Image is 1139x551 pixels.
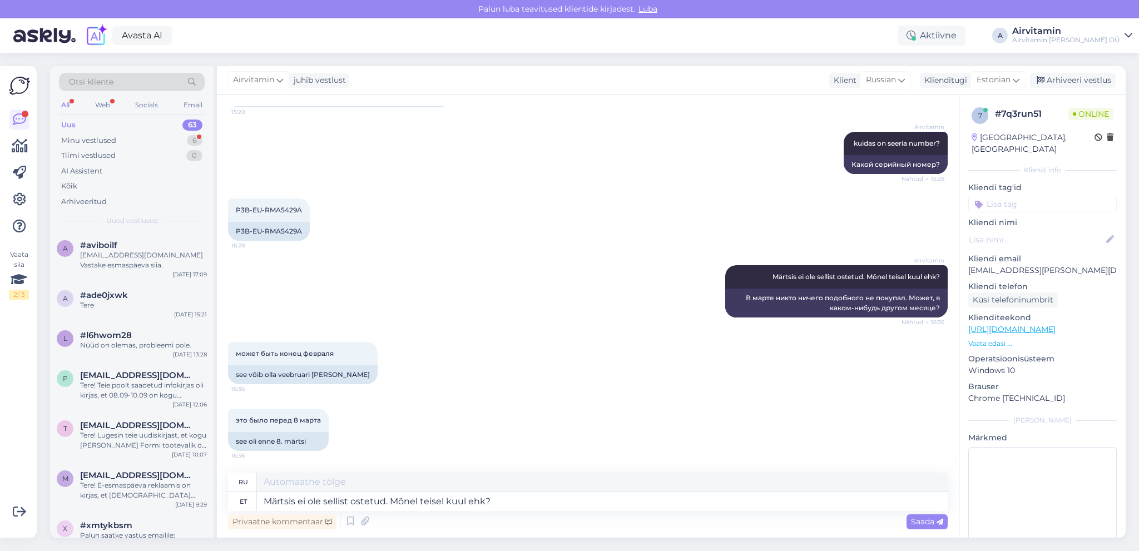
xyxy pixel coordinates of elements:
[236,206,302,214] span: P3B-EU-RMA5429A
[968,432,1117,444] p: Märkmed
[80,250,207,270] div: [EMAIL_ADDRESS][DOMAIN_NAME] Vastake esmaspäeva siia.
[231,241,273,250] span: 16:28
[80,380,207,400] div: Tere! Teie poolt saadetud infokirjas oli kirjas, et 08.09-10.09 on kogu [PERSON_NAME] Formi toote...
[968,281,1117,292] p: Kliendi telefon
[80,240,117,250] span: #aviboilf
[236,349,334,358] span: может быть конец февраля
[61,150,116,161] div: Tiimi vestlused
[829,75,856,86] div: Klient
[968,415,1117,425] div: [PERSON_NAME]
[968,196,1117,212] input: Lisa tag
[228,432,329,451] div: see oli enne 8. märtsi
[972,132,1095,155] div: [GEOGRAPHIC_DATA], [GEOGRAPHIC_DATA]
[172,400,207,409] div: [DATE] 12:06
[61,135,116,146] div: Minu vestlused
[635,4,661,14] span: Luba
[106,216,158,226] span: Uued vestlused
[968,393,1117,404] p: Chrome [TECHNICAL_ID]
[866,74,896,86] span: Russian
[968,324,1056,334] a: [URL][DOMAIN_NAME]
[1012,36,1120,44] div: Airvitamin [PERSON_NAME] OÜ
[80,340,207,350] div: Nüüd on olemas, probleemi pole.
[59,98,72,112] div: All
[844,155,948,174] div: Какой серийный номер?
[239,473,248,492] div: ru
[228,222,310,241] div: P3B-EU-RMA5429A
[80,370,196,380] span: piret.kattai@gmail.com
[977,74,1011,86] span: Estonian
[903,256,944,265] span: Airvitamin
[968,165,1117,175] div: Kliendi info
[9,290,29,300] div: 2 / 3
[968,182,1117,193] p: Kliendi tag'id
[228,514,336,529] div: Privaatne kommentaar
[903,123,944,131] span: Airvitamin
[80,520,132,530] span: #xmtykbsm
[1030,73,1116,88] div: Arhiveeri vestlus
[968,339,1117,349] p: Vaata edasi ...
[80,430,207,450] div: Tere! Lugesin teie uudiskirjast, et kogu [PERSON_NAME] Formi tootevalik on 20% soodsamalt alates ...
[80,300,207,310] div: Tere
[1012,27,1120,36] div: Airvitamin
[978,111,982,120] span: 7
[187,135,202,146] div: 6
[9,75,30,96] img: Askly Logo
[231,451,273,460] span: 16:36
[968,353,1117,365] p: Operatsioonisüsteem
[968,381,1117,393] p: Brauser
[1012,27,1132,44] a: AirvitaminAirvitamin [PERSON_NAME] OÜ
[69,76,113,88] span: Otsi kliente
[9,250,29,300] div: Vaata siia
[902,318,944,326] span: Nähtud ✓ 16:36
[172,450,207,459] div: [DATE] 10:07
[992,28,1008,43] div: A
[63,334,67,342] span: l
[63,294,68,302] span: a
[61,120,76,131] div: Uus
[80,420,196,430] span: triin.nuut@gmail.com
[133,98,160,112] div: Socials
[968,365,1117,376] p: Windows 10
[968,217,1117,229] p: Kliendi nimi
[112,26,172,45] a: Avasta AI
[1068,108,1113,120] span: Online
[172,270,207,279] div: [DATE] 17:09
[174,310,207,319] div: [DATE] 15:21
[898,26,965,46] div: Aktiivne
[920,75,967,86] div: Klienditugi
[63,374,68,383] span: p
[968,292,1058,307] div: Küsi telefoninumbrit
[80,290,128,300] span: #ade0jxwk
[854,139,940,147] span: kuidas on seeria number?
[175,500,207,509] div: [DATE] 9:29
[80,480,207,500] div: Tere! E-esmaspäeva reklaamis on kirjas, et [DEMOGRAPHIC_DATA] rakendub ka filtritele. Samas, [PER...
[233,74,274,86] span: Airvitamin
[85,24,108,47] img: explore-ai
[61,166,102,177] div: AI Assistent
[182,120,202,131] div: 63
[228,365,378,384] div: see võib olla veebruari [PERSON_NAME]
[969,234,1104,246] input: Lisa nimi
[236,416,321,424] span: это было перед 8 марта
[902,175,944,183] span: Nähtud ✓ 15:28
[62,474,68,483] span: m
[725,289,948,317] div: В марте никто ничего подобного не покупал. Может, в каком-нибудь другом месяце?
[80,530,207,550] div: Palun saatke vastus emailile: [EMAIL_ADDRESS][DOMAIN_NAME]
[61,196,107,207] div: Arhiveeritud
[289,75,346,86] div: juhib vestlust
[63,524,67,533] span: x
[772,272,940,281] span: Märtsis ei ole sellist ostetud. Mõnel teisel kuul ehk?
[968,265,1117,276] p: [EMAIL_ADDRESS][PERSON_NAME][DOMAIN_NAME]
[173,350,207,359] div: [DATE] 13:28
[231,108,273,116] span: 15:20
[181,98,205,112] div: Email
[995,107,1068,121] div: # 7q3run51
[240,492,247,511] div: et
[231,385,273,393] span: 16:36
[61,181,77,192] div: Kõik
[93,98,112,112] div: Web
[80,470,196,480] span: merilin686@hotmail.com
[63,244,68,252] span: a
[968,312,1117,324] p: Klienditeekond
[968,253,1117,265] p: Kliendi email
